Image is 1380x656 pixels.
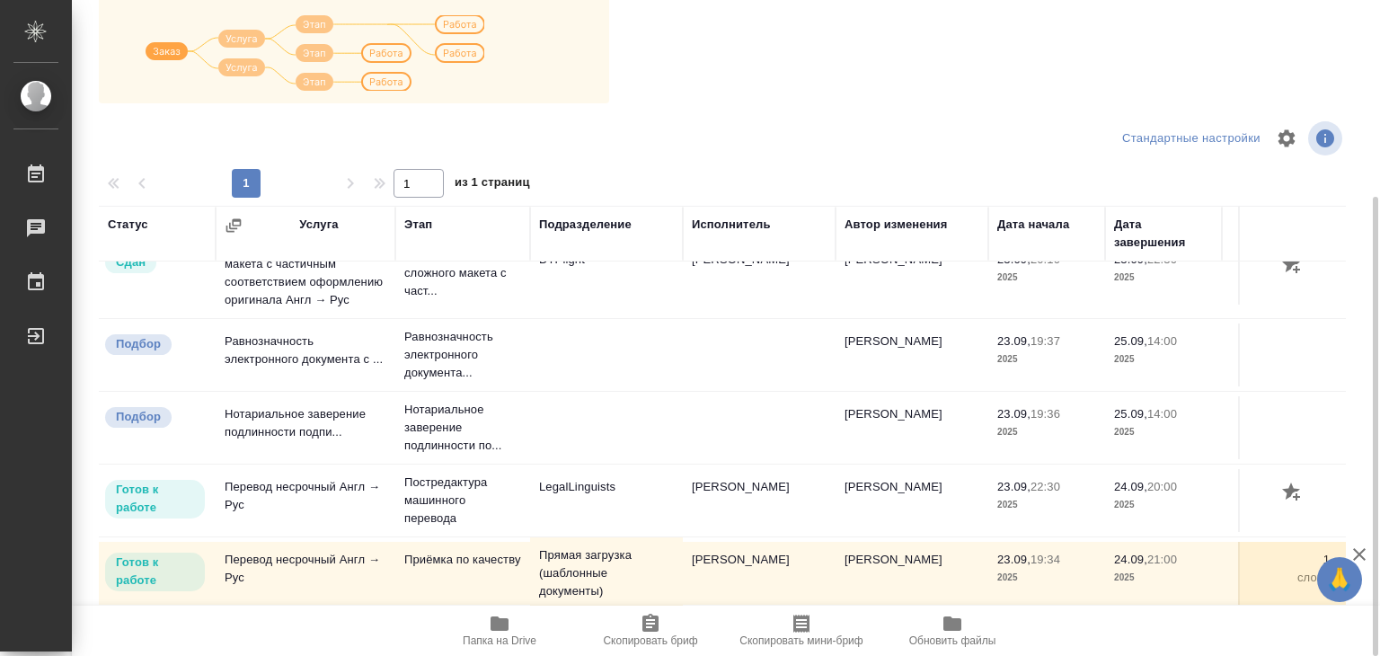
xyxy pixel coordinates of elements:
td: [PERSON_NAME] [836,242,988,305]
div: Дата завершения [1114,216,1213,252]
p: 22:30 [1031,480,1060,493]
button: Добавить оценку [1278,478,1308,509]
p: слово [1231,569,1330,587]
p: Восстановление сложного макета с част... [404,246,521,300]
td: LegalLinguists [530,469,683,532]
span: Посмотреть информацию [1308,121,1346,155]
p: 23.09, [997,480,1031,493]
p: 23.09, [997,553,1031,566]
td: [PERSON_NAME] [836,396,988,459]
p: Страница А4 [1231,269,1330,287]
button: 🙏 [1317,557,1362,602]
p: 2025 [997,569,1096,587]
p: 25.09, [1114,334,1147,348]
p: 2025 [1114,350,1213,368]
p: 20:00 [1147,480,1177,493]
p: 2025 [1114,423,1213,441]
p: слово [1231,496,1330,514]
p: 0 [1231,332,1330,350]
p: Нотариальное заверение подлинности по... [404,401,521,455]
span: Скопировать мини-бриф [739,634,862,647]
p: 19:34 [1031,553,1060,566]
p: 2025 [1114,269,1213,287]
p: 1 [1231,551,1330,569]
td: DTPlight [530,242,683,305]
p: 24.09, [1114,553,1147,566]
p: Сдан [116,253,146,271]
span: Настроить таблицу [1265,117,1308,160]
td: Восстановление сложного макета с частичным соответствием оформлению оригинала Англ → Рус [216,228,395,318]
p: 2025 [997,496,1096,514]
div: split button [1118,125,1265,153]
p: 25.09, [1114,407,1147,421]
p: 23.09, [997,407,1031,421]
td: Равнозначность электронного документа с ... [216,324,395,386]
td: Прямая загрузка (шаблонные документы) [530,537,683,609]
td: [PERSON_NAME] [836,542,988,605]
button: Сгруппировать [225,217,243,235]
p: Готов к работе [116,481,194,517]
button: Папка на Drive [424,606,575,656]
p: 2025 [997,423,1096,441]
button: Скопировать мини-бриф [726,606,877,656]
td: [PERSON_NAME] [836,324,988,386]
p: 2025 [1114,496,1213,514]
p: 0 [1231,405,1330,423]
div: Исполнитель [692,216,771,234]
p: страница [1231,350,1330,368]
div: Дата начала [997,216,1069,234]
span: Скопировать бриф [603,634,697,647]
p: 14:00 [1147,407,1177,421]
span: 🙏 [1324,561,1355,598]
button: Скопировать бриф [575,606,726,656]
td: [PERSON_NAME] [683,542,836,605]
div: Подразделение [539,216,632,234]
td: [PERSON_NAME] [683,242,836,305]
button: Добавить оценку [1278,251,1308,281]
p: 19:36 [1031,407,1060,421]
p: Готов к работе [116,554,194,590]
td: Перевод несрочный Англ → Рус [216,469,395,532]
p: 300 [1231,478,1330,496]
p: 23.09, [997,334,1031,348]
p: Постредактура машинного перевода [404,474,521,527]
p: 2025 [997,350,1096,368]
p: Равнозначность электронного документа... [404,328,521,382]
span: Обновить файлы [909,634,996,647]
td: [PERSON_NAME] [836,469,988,532]
button: Обновить файлы [877,606,1028,656]
p: Подбор [116,408,161,426]
p: 21:00 [1147,553,1177,566]
td: Перевод несрочный Англ → Рус [216,542,395,605]
div: Услуга [299,216,338,234]
p: 2025 [997,269,1096,287]
p: 24.09, [1114,480,1147,493]
p: 14:00 [1147,334,1177,348]
p: 2025 [1114,569,1213,587]
span: Папка на Drive [463,634,536,647]
p: Подбор [116,335,161,353]
div: Автор изменения [845,216,947,234]
td: Нотариальное заверение подлинности подпи... [216,396,395,459]
div: Статус [108,216,148,234]
td: [PERSON_NAME] [683,469,836,532]
p: Приёмка по качеству [404,551,521,569]
div: Этап [404,216,432,234]
p: 19:37 [1031,334,1060,348]
span: из 1 страниц [455,172,530,198]
p: док. [1231,423,1330,441]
